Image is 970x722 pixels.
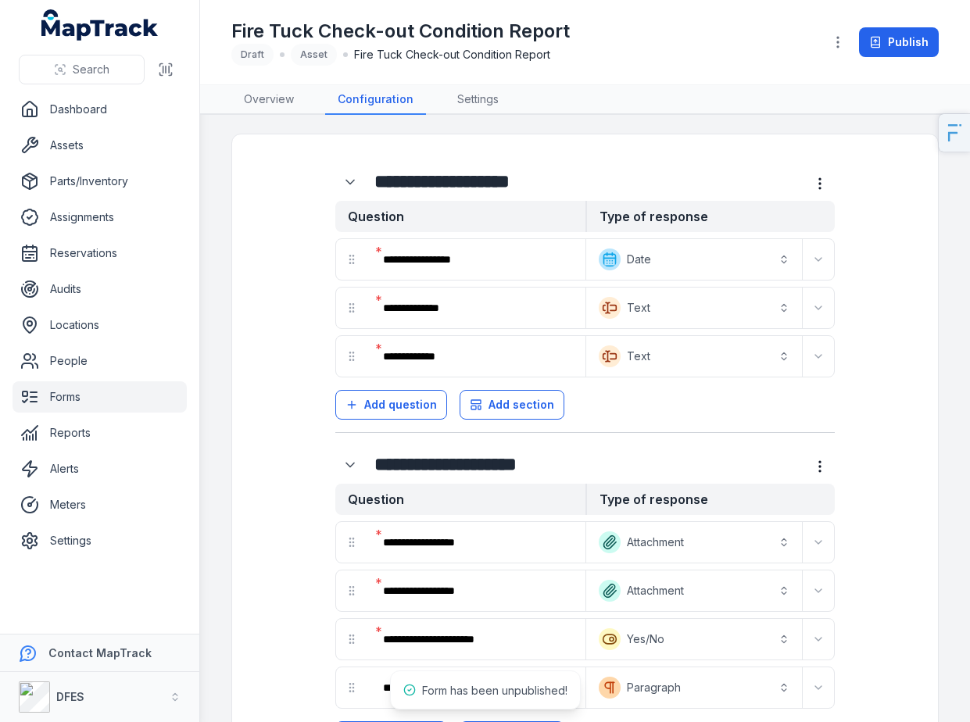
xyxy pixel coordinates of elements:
[13,273,187,305] a: Audits
[806,675,831,700] button: Expand
[41,9,159,41] a: MapTrack
[354,47,550,63] span: Fire Tuck Check-out Condition Report
[489,397,554,413] span: Add section
[48,646,152,659] strong: Contact MapTrack
[585,484,836,515] strong: Type of response
[13,309,187,341] a: Locations
[13,417,187,449] a: Reports
[13,525,187,556] a: Settings
[370,574,582,608] div: :r3m:-form-item-label
[589,242,800,277] button: Date
[370,242,582,277] div: :r2m:-form-item-label
[806,578,831,603] button: Expand
[336,341,367,372] div: drag
[370,291,582,325] div: :r2s:-form-item-label
[13,238,187,269] a: Reservations
[336,527,367,558] div: drag
[806,530,831,555] button: Expand
[336,672,367,703] div: drag
[589,339,800,374] button: Text
[370,525,582,559] div: :r3g:-form-item-label
[859,27,939,57] button: Publish
[806,627,831,652] button: Expand
[345,633,358,645] svg: drag
[13,453,187,484] a: Alerts
[231,19,570,44] h1: Fire Tuck Check-out Condition Report
[589,574,800,608] button: Attachment
[589,622,800,656] button: Yes/No
[345,302,358,314] svg: drag
[422,684,567,697] span: Form has been unpublished!
[335,167,365,197] button: Expand
[336,292,367,323] div: drag
[370,622,582,656] div: :r3s:-form-item-label
[335,201,585,232] strong: Question
[345,350,358,363] svg: drag
[589,525,800,559] button: Attachment
[585,201,836,232] strong: Type of response
[13,202,187,233] a: Assignments
[345,536,358,549] svg: drag
[13,94,187,125] a: Dashboard
[291,44,337,66] div: Asset
[231,85,306,115] a: Overview
[13,130,187,161] a: Assets
[370,670,582,705] div: :r42:-form-item-label
[325,85,426,115] a: Configuration
[589,291,800,325] button: Text
[19,55,145,84] button: Search
[13,345,187,377] a: People
[345,681,358,694] svg: drag
[336,244,367,275] div: drag
[460,390,564,420] button: Add section
[806,344,831,369] button: Expand
[345,253,358,266] svg: drag
[13,166,187,197] a: Parts/Inventory
[805,452,835,481] button: more-detail
[231,44,274,66] div: Draft
[73,62,109,77] span: Search
[805,169,835,198] button: more-detail
[335,167,368,197] div: :r2e:-form-item-label
[335,450,365,480] button: Expand
[335,390,447,420] button: Add question
[336,575,367,606] div: drag
[13,381,187,413] a: Forms
[589,670,800,705] button: Paragraph
[345,584,358,597] svg: drag
[445,85,511,115] a: Settings
[364,397,437,413] span: Add question
[806,247,831,272] button: Expand
[806,295,831,320] button: Expand
[370,339,582,374] div: :r32:-form-item-label
[13,489,187,520] a: Meters
[336,624,367,655] div: drag
[335,450,368,480] div: :r38:-form-item-label
[335,484,585,515] strong: Question
[56,690,84,703] strong: DFES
